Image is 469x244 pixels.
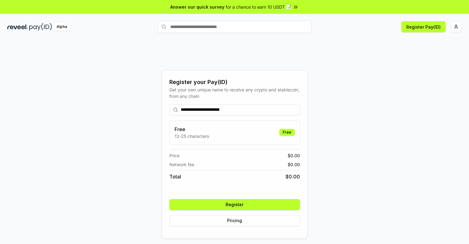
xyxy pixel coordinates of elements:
[286,173,300,180] span: $ 0.00
[169,86,300,99] div: Get your own unique name to receive any crypto and stablecoin, from any chain
[169,152,179,159] span: Price
[169,215,300,226] button: Pricing
[53,23,70,31] div: Alpha
[169,78,300,86] div: Register your Pay(ID)
[401,21,446,32] button: Register Pay(ID)
[169,199,300,210] button: Register
[288,161,300,168] span: $ 0.00
[29,23,52,31] img: pay_id
[175,133,209,139] p: 13-25 characters
[288,152,300,159] span: $ 0.00
[7,23,28,31] img: reveel_dark
[226,4,291,10] span: for a chance to earn 10 USDT 📝
[170,4,224,10] span: Answer our quick survey
[279,129,295,136] div: Free
[175,126,209,133] h3: Free
[169,173,181,180] span: Total
[169,161,194,168] span: Network fee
